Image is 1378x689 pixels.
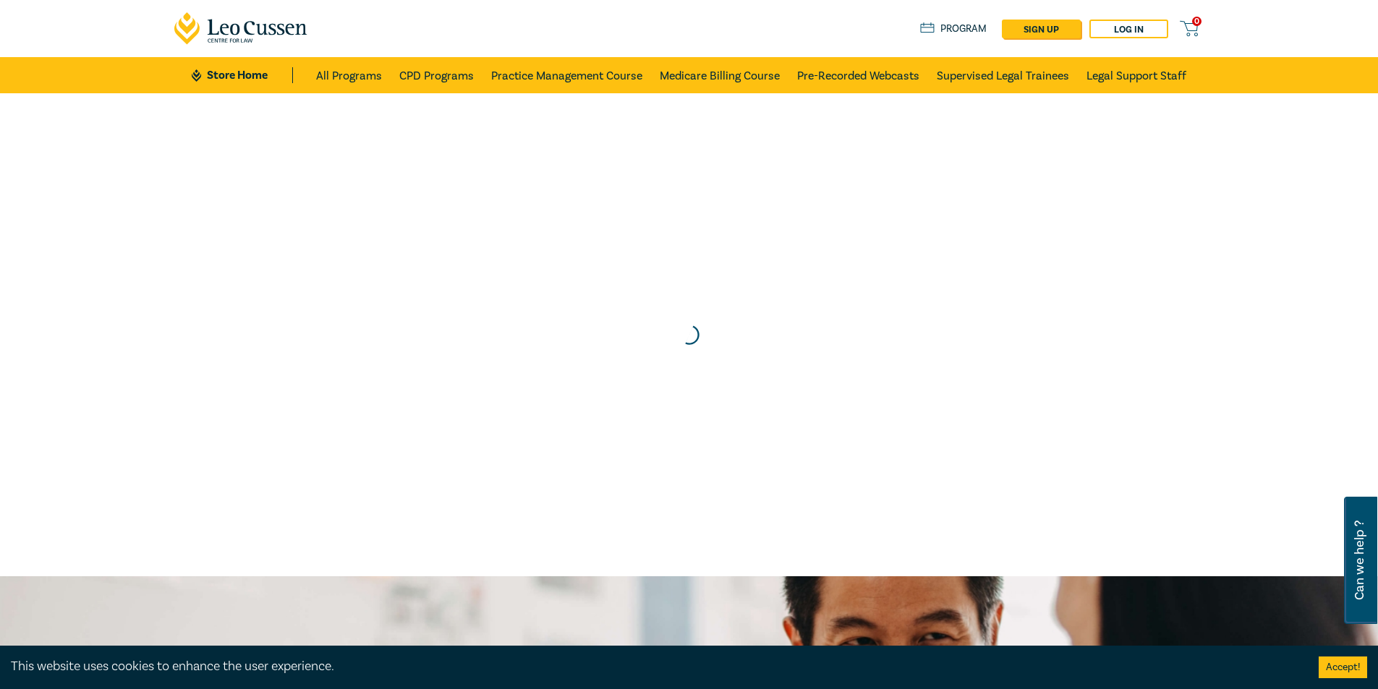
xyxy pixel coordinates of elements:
div: This website uses cookies to enhance the user experience. [11,657,1297,676]
span: 0 [1192,17,1202,26]
a: Practice Management Course [491,57,642,93]
a: All Programs [316,57,382,93]
a: Log in [1089,20,1168,38]
a: Program [920,21,987,37]
a: Store Home [192,67,292,83]
a: Supervised Legal Trainees [937,57,1069,93]
span: Can we help ? [1353,505,1366,615]
a: Pre-Recorded Webcasts [797,57,919,93]
a: CPD Programs [399,57,474,93]
a: Medicare Billing Course [660,57,780,93]
a: sign up [1002,20,1081,38]
a: Legal Support Staff [1086,57,1186,93]
button: Accept cookies [1319,656,1367,678]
